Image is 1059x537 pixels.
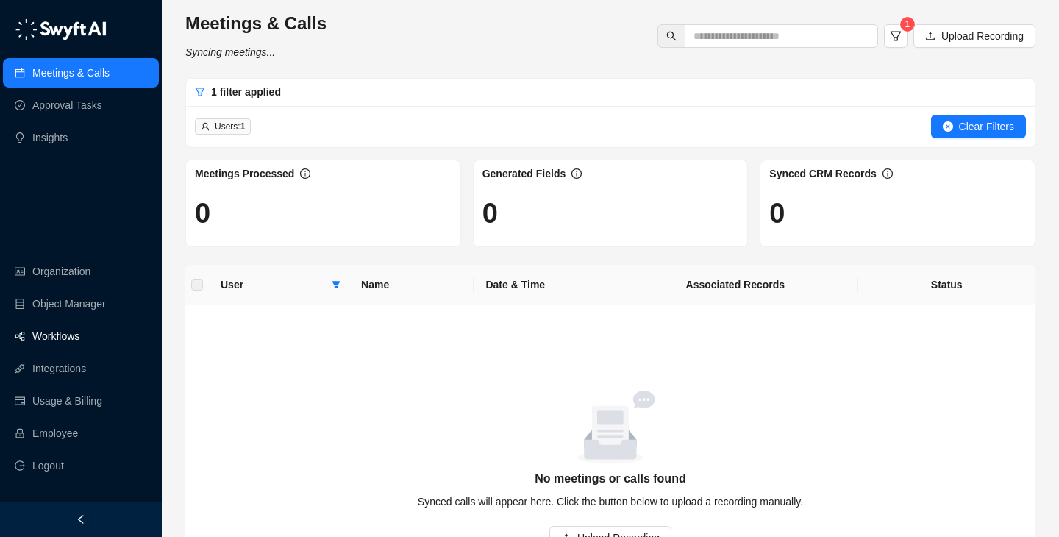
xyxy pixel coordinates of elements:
[211,86,281,98] span: 1 filter applied
[769,196,1026,230] h1: 0
[300,168,310,179] span: info-circle
[349,265,474,305] th: Name
[931,115,1026,138] button: Clear Filters
[32,123,68,152] a: Insights
[195,196,452,230] h1: 0
[769,168,876,179] span: Synced CRM Records
[32,58,110,88] a: Meetings & Calls
[332,280,340,289] span: filter
[15,18,107,40] img: logo-05li4sbe.png
[883,168,893,179] span: info-circle
[203,470,1018,488] h5: No meetings or calls found
[905,19,910,29] span: 1
[482,196,739,230] h1: 0
[32,257,90,286] a: Organization
[666,31,677,41] span: search
[32,354,86,383] a: Integrations
[913,24,1035,48] button: Upload Recording
[941,28,1024,44] span: Upload Recording
[215,121,245,132] span: Users:
[15,460,25,471] span: logout
[959,118,1014,135] span: Clear Filters
[571,168,582,179] span: info-circle
[201,122,210,131] span: user
[329,274,343,296] span: filter
[674,265,858,305] th: Associated Records
[890,30,902,42] span: filter
[195,168,294,179] span: Meetings Processed
[221,277,326,293] span: User
[195,87,205,97] span: filter
[32,451,64,480] span: Logout
[925,31,935,41] span: upload
[240,121,246,132] b: 1
[474,265,674,305] th: Date & Time
[185,46,275,58] i: Syncing meetings...
[32,419,78,448] a: Employee
[482,168,566,179] span: Generated Fields
[185,12,327,35] h3: Meetings & Calls
[32,386,102,416] a: Usage & Billing
[32,321,79,351] a: Workflows
[32,289,106,319] a: Object Manager
[900,17,915,32] sup: 1
[418,496,803,508] span: Synced calls will appear here. Click the button below to upload a recording manually.
[76,514,86,524] span: left
[943,121,953,132] span: close-circle
[858,265,1035,305] th: Status
[32,90,102,120] a: Approval Tasks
